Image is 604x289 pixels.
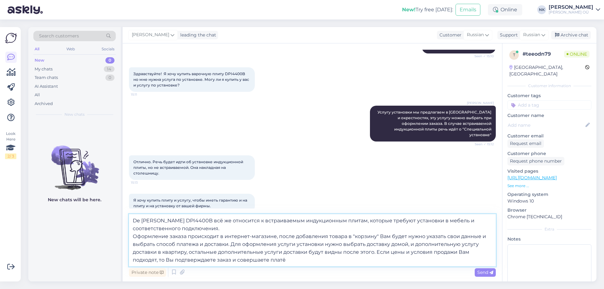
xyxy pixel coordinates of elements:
[35,83,58,90] div: AI Assistant
[35,66,53,72] div: My chats
[132,31,169,38] span: [PERSON_NAME]
[477,270,493,275] span: Send
[64,112,85,117] span: New chats
[467,101,494,105] span: [PERSON_NAME]
[131,92,154,97] span: 15:11
[35,92,40,98] div: All
[507,175,557,181] a: [URL][DOMAIN_NAME]
[507,92,591,99] p: Customer tags
[456,4,480,16] button: Emails
[549,5,600,15] a: [PERSON_NAME][PERSON_NAME] OÜ
[39,33,79,39] span: Search customers
[28,134,121,191] img: No chats
[100,45,116,53] div: Socials
[467,31,484,38] span: Russian
[35,101,53,107] div: Archived
[133,159,244,175] span: Отлично. Речь будет идти об установке индукционной плиты, но не встраиваемой. Она накладная на ст...
[523,50,564,58] div: # teeodn79
[523,31,540,38] span: Russian
[507,150,591,157] p: Customer phone
[133,198,248,208] span: Я хочу купить плиту и услугу, чтобы иметь гарантию и на плиту и на установку от вашей фирмы.
[507,207,591,214] p: Browser
[509,64,585,77] div: [GEOGRAPHIC_DATA], [GEOGRAPHIC_DATA]
[5,131,16,159] div: Look Here
[537,5,546,14] div: NK
[513,53,515,57] span: t
[507,198,591,204] p: Windows 10
[507,191,591,198] p: Operating system
[507,168,591,175] p: Visited pages
[105,75,115,81] div: 0
[377,110,492,137] span: Услугу установки мы предлагаем в [GEOGRAPHIC_DATA] и окрестностях, эту услугу можно выбрать при о...
[507,236,591,242] p: Notes
[129,268,166,277] div: Private note
[508,122,584,129] input: Add name
[104,66,115,72] div: 14
[35,75,58,81] div: Team chats
[497,32,518,38] div: Support
[470,142,494,147] span: Seen ✓ 15:12
[549,5,593,10] div: [PERSON_NAME]
[549,10,593,15] div: [PERSON_NAME] OÜ
[131,180,154,185] span: 15:13
[507,139,544,148] div: Request email
[48,197,101,203] p: New chats will be here.
[65,45,76,53] div: Web
[507,183,591,189] p: See more ...
[507,100,591,110] input: Add a tag
[507,112,591,119] p: Customer name
[488,4,522,15] div: Online
[470,54,494,58] span: Seen ✓ 15:10
[402,6,453,14] div: Try free [DATE]:
[507,133,591,139] p: Customer email
[402,7,416,13] b: New!
[5,153,16,159] div: 2 / 3
[5,32,17,44] img: Askly Logo
[133,71,250,87] span: Здравствуйте! Я хочу купить варочную плиту DPI4400B но мне нужна услуга по установке. Могу ли я к...
[178,32,216,38] div: leading the chat
[507,83,591,89] div: Customer information
[33,45,41,53] div: All
[507,157,564,165] div: Request phone number
[564,51,590,58] span: Online
[35,57,44,64] div: New
[507,214,591,220] p: Chrome [TECHNICAL_ID]
[507,226,591,232] div: Extra
[105,57,115,64] div: 0
[129,214,496,266] textarea: De [PERSON_NAME] DPI4400B всё же относится к встраиваемым индукционным плитам, которые требуют ус...
[437,32,461,38] div: Customer
[551,31,591,39] div: Archive chat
